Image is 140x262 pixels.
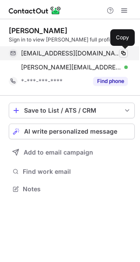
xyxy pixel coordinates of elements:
[93,77,128,86] button: Reveal Button
[9,145,135,160] button: Add to email campaign
[9,183,135,195] button: Notes
[9,36,135,44] div: Sign in to view [PERSON_NAME] full profile
[9,103,135,118] button: save-profile-one-click
[9,26,67,35] div: [PERSON_NAME]
[9,124,135,139] button: AI write personalized message
[24,128,117,135] span: AI write personalized message
[23,168,131,176] span: Find work email
[24,107,119,114] div: Save to List / ATS / CRM
[24,149,93,156] span: Add to email campaign
[9,5,61,16] img: ContactOut v5.3.10
[9,165,135,178] button: Find work email
[23,185,131,193] span: Notes
[21,63,121,71] span: [PERSON_NAME][EMAIL_ADDRESS][PERSON_NAME][DOMAIN_NAME]
[21,49,121,57] span: [EMAIL_ADDRESS][DOMAIN_NAME]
